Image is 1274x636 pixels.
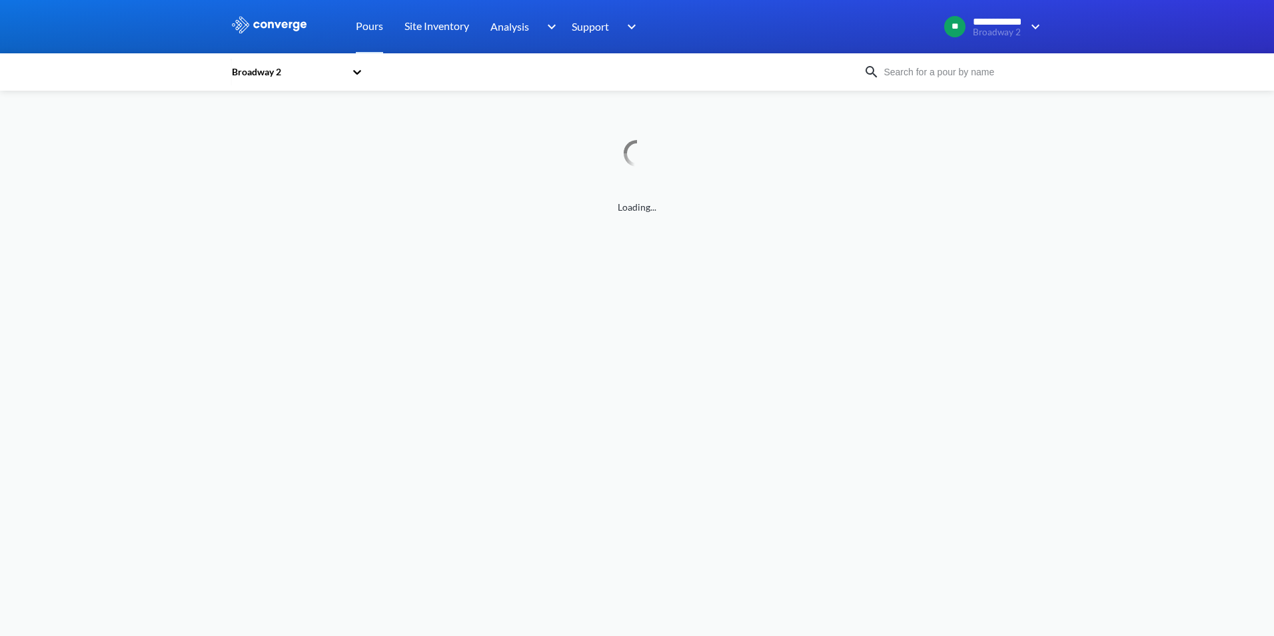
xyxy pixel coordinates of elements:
[1022,19,1043,35] img: downArrow.svg
[490,18,529,35] span: Analysis
[231,65,345,79] div: Broadway 2
[231,200,1043,215] span: Loading...
[538,19,560,35] img: downArrow.svg
[618,19,640,35] img: downArrow.svg
[231,16,308,33] img: logo_ewhite.svg
[864,64,880,80] img: icon-search.svg
[572,18,609,35] span: Support
[973,27,1022,37] span: Broadway 2
[880,65,1041,79] input: Search for a pour by name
